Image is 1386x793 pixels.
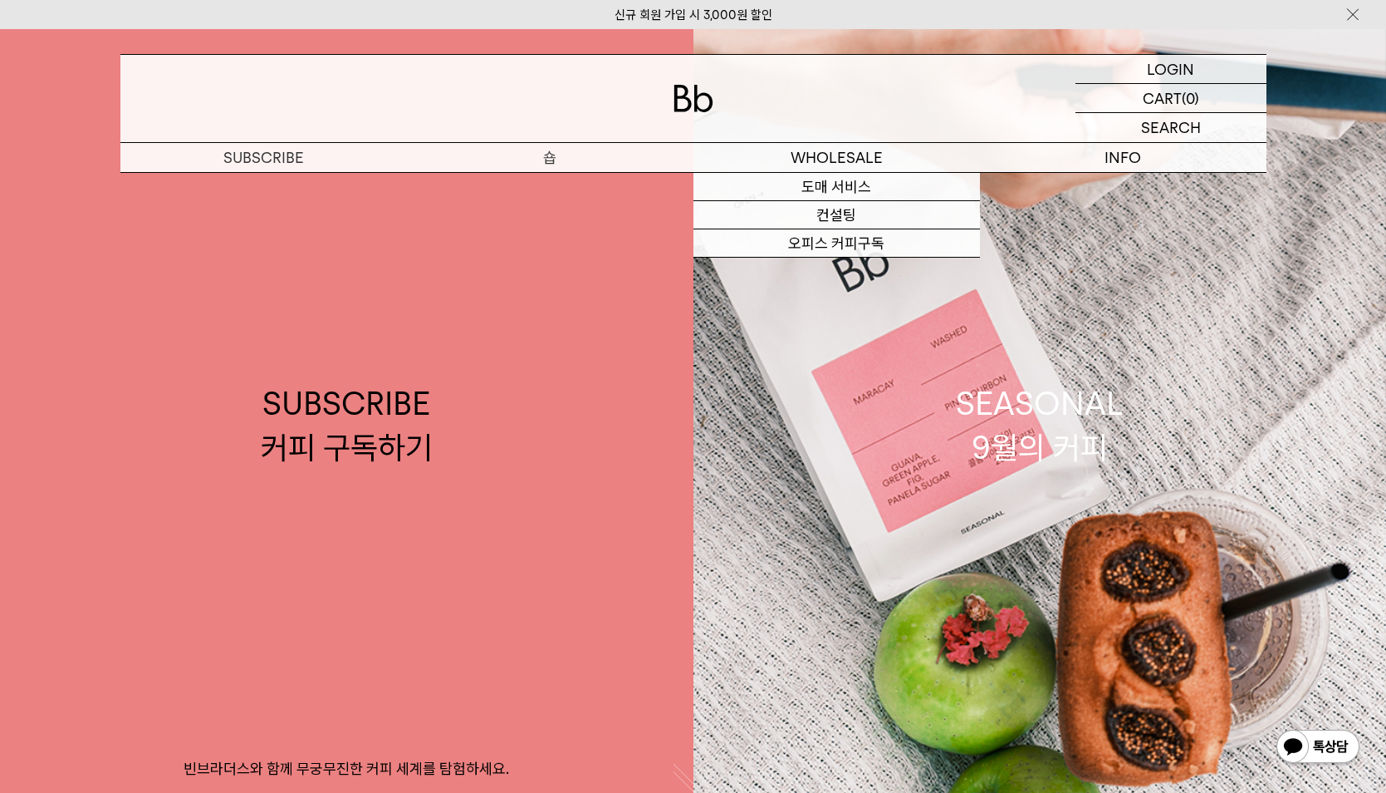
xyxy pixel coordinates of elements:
[1182,84,1199,112] p: (0)
[1075,55,1266,84] a: LOGIN
[693,173,980,201] a: 도매 서비스
[956,382,1124,470] div: SEASONAL 9월의 커피
[980,143,1266,172] p: INFO
[615,7,772,22] a: 신규 회원 가입 시 3,000원 할인
[1147,55,1194,83] p: LOGIN
[693,201,980,229] a: 컨설팅
[1075,84,1266,113] a: CART (0)
[1275,728,1361,768] img: 카카오톡 채널 1:1 채팅 버튼
[673,85,713,112] img: 로고
[407,143,693,172] a: 숍
[693,143,980,172] p: WHOLESALE
[1143,84,1182,112] p: CART
[261,382,433,470] div: SUBSCRIBE 커피 구독하기
[120,143,407,172] a: SUBSCRIBE
[693,229,980,258] a: 오피스 커피구독
[1141,113,1201,142] p: SEARCH
[407,173,693,201] a: 원두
